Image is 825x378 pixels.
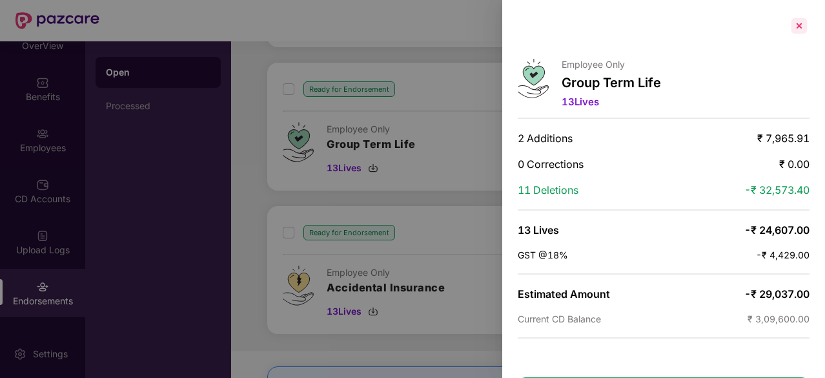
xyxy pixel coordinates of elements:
[518,224,559,236] span: 13 Lives
[744,184,810,196] span: -₹ 32,573.40
[779,158,810,171] span: ₹ 0.00
[748,313,810,324] span: ₹ 3,09,600.00
[518,288,610,300] span: Estimated Amount
[744,288,810,300] span: -₹ 29,037.00
[518,313,601,324] span: Current CD Balance
[562,96,599,108] span: 13 Lives
[744,224,810,236] span: -₹ 24,607.00
[518,132,573,145] span: 2 Additions
[518,249,568,260] span: GST @18%
[756,249,810,260] span: -₹ 4,429.00
[562,59,661,70] p: Employee Only
[518,59,549,98] img: svg+xml;base64,PHN2ZyB4bWxucz0iaHR0cDovL3d3dy53My5vcmcvMjAwMC9zdmciIHdpZHRoPSI0Ny43MTQiIGhlaWdodD...
[757,132,810,145] span: ₹ 7,965.91
[518,184,578,196] span: 11 Deletions
[562,75,661,90] p: Group Term Life
[518,158,584,171] span: 0 Corrections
